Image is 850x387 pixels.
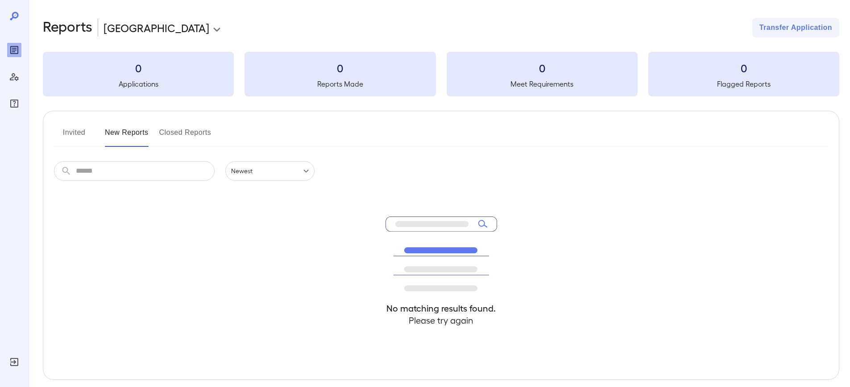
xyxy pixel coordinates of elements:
[447,61,638,75] h3: 0
[245,79,435,89] h5: Reports Made
[225,161,315,181] div: Newest
[386,314,497,326] h4: Please try again
[648,79,839,89] h5: Flagged Reports
[43,18,92,37] h2: Reports
[648,61,839,75] h3: 0
[7,43,21,57] div: Reports
[7,96,21,111] div: FAQ
[43,79,234,89] h5: Applications
[104,21,209,35] p: [GEOGRAPHIC_DATA]
[447,79,638,89] h5: Meet Requirements
[159,125,211,147] button: Closed Reports
[43,52,839,96] summary: 0Applications0Reports Made0Meet Requirements0Flagged Reports
[43,61,234,75] h3: 0
[7,70,21,84] div: Manage Users
[105,125,149,147] button: New Reports
[245,61,435,75] h3: 0
[752,18,839,37] button: Transfer Application
[54,125,94,147] button: Invited
[386,302,497,314] h4: No matching results found.
[7,355,21,369] div: Log Out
